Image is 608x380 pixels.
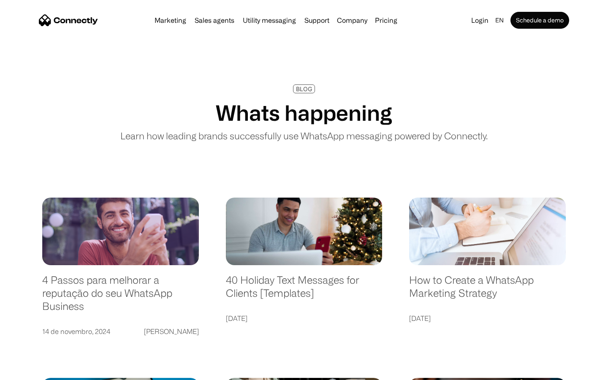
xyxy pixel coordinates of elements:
div: [DATE] [409,312,431,324]
div: [PERSON_NAME] [144,326,199,337]
h1: Whats happening [216,100,392,125]
ul: Language list [17,365,51,377]
a: 40 Holiday Text Messages for Clients [Templates] [226,274,383,308]
a: Pricing [372,17,401,24]
p: Learn how leading brands successfully use WhatsApp messaging powered by Connectly. [120,129,488,143]
aside: Language selected: English [8,365,51,377]
a: Marketing [151,17,190,24]
a: Support [301,17,333,24]
div: Company [337,14,367,26]
a: Utility messaging [239,17,299,24]
div: [DATE] [226,312,247,324]
a: How to Create a WhatsApp Marketing Strategy [409,274,566,308]
div: 14 de novembro, 2024 [42,326,110,337]
div: BLOG [296,86,312,92]
a: Sales agents [191,17,238,24]
a: Login [468,14,492,26]
a: 4 Passos para melhorar a reputação do seu WhatsApp Business [42,274,199,321]
a: Schedule a demo [510,12,569,29]
div: en [495,14,504,26]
